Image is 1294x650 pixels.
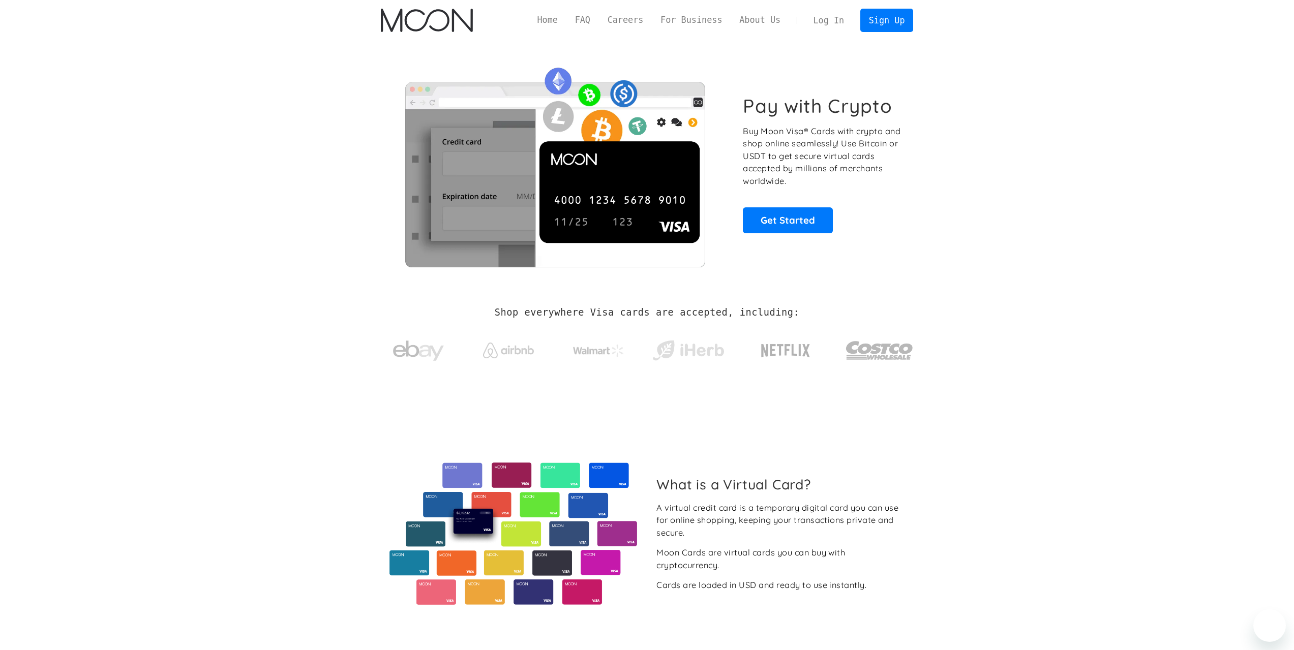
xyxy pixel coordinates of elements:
[740,328,831,368] a: Netflix
[560,334,636,362] a: Walmart
[805,9,853,32] a: Log In
[650,327,726,369] a: iHerb
[470,332,546,363] a: Airbnb
[656,502,905,539] div: A virtual credit card is a temporary digital card you can use for online shopping, keeping your t...
[656,476,905,492] h2: What is a Virtual Card?
[529,14,566,26] a: Home
[1253,609,1286,642] iframe: Button to launch messaging window
[731,14,789,26] a: About Us
[381,60,729,267] img: Moon Cards let you spend your crypto anywhere Visa is accepted.
[760,338,811,363] img: Netflix
[743,95,892,117] h1: Pay with Crypto
[846,331,914,369] img: Costco
[656,546,905,571] div: Moon Cards are virtual cards you can buy with cryptocurrency.
[381,325,457,372] a: ebay
[381,9,473,32] a: home
[652,14,731,26] a: For Business
[393,335,444,367] img: ebay
[573,345,624,357] img: Walmart
[860,9,913,32] a: Sign Up
[566,14,599,26] a: FAQ
[381,9,473,32] img: Moon Logo
[743,125,902,188] p: Buy Moon Visa® Cards with crypto and shop online seamlessly! Use Bitcoin or USDT to get secure vi...
[846,321,914,375] a: Costco
[743,207,833,233] a: Get Started
[650,337,726,364] img: iHerb
[495,307,799,318] h2: Shop everywhere Visa cards are accepted, including:
[388,462,639,605] img: Virtual cards from Moon
[483,343,534,358] img: Airbnb
[656,579,866,592] div: Cards are loaded in USD and ready to use instantly.
[599,14,652,26] a: Careers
